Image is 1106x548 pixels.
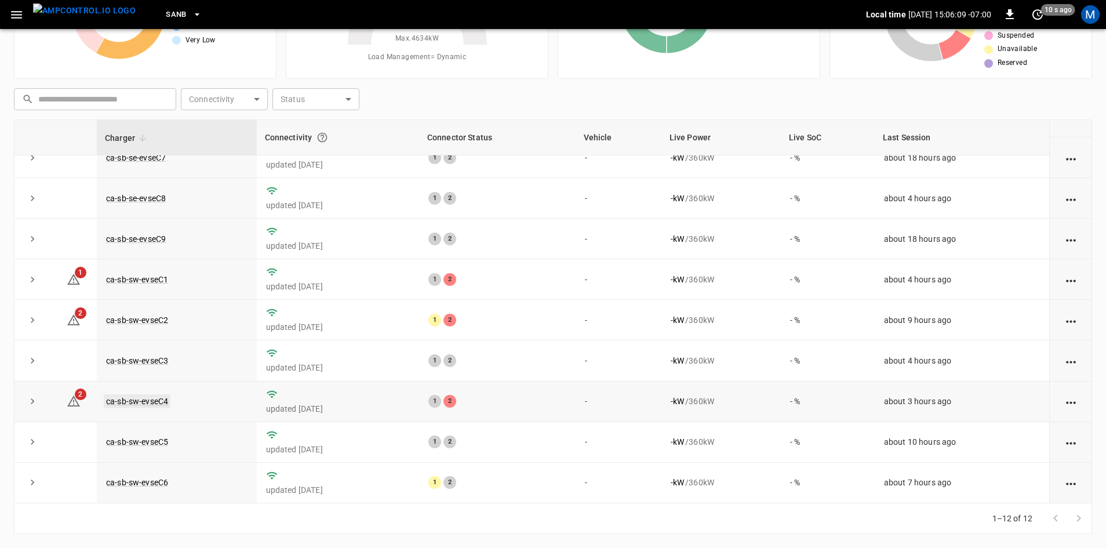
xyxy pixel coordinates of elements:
a: 1 [67,274,81,284]
div: 2 [443,233,456,245]
p: 1–12 of 12 [992,513,1033,524]
div: action cell options [1064,233,1078,245]
a: ca-sb-sw-evseC6 [106,478,168,487]
div: action cell options [1064,477,1078,488]
span: Reserved [998,57,1027,69]
p: updated [DATE] [266,321,410,333]
button: expand row [24,149,41,166]
div: action cell options [1064,355,1078,366]
div: 2 [443,436,456,448]
p: - kW [671,355,684,366]
p: updated [DATE] [266,362,410,373]
td: - [576,219,661,259]
p: - kW [671,314,684,326]
div: 1 [428,395,441,408]
button: expand row [24,393,41,410]
td: about 10 hours ago [875,422,1049,463]
p: updated [DATE] [266,240,410,252]
div: action cell options [1064,274,1078,285]
a: 2 [67,396,81,405]
td: - % [781,259,875,300]
th: Connector Status [419,120,576,155]
div: / 360 kW [671,314,772,326]
a: ca-sb-sw-evseC1 [106,275,168,284]
th: Live SoC [781,120,875,155]
button: expand row [24,474,41,491]
div: / 360 kW [671,193,772,204]
span: Load Management = Dynamic [368,52,467,63]
div: 1 [428,233,441,245]
a: ca-sb-sw-evseC3 [106,356,168,365]
td: - % [781,422,875,463]
div: 2 [443,192,456,205]
p: updated [DATE] [266,444,410,455]
span: 2 [75,389,86,400]
button: expand row [24,271,41,288]
a: ca-sb-sw-evseC5 [106,437,168,447]
p: Local time [866,9,906,20]
p: - kW [671,436,684,448]
span: Charger [105,131,150,145]
div: action cell options [1064,395,1078,407]
p: - kW [671,152,684,164]
p: - kW [671,395,684,407]
th: Last Session [875,120,1049,155]
p: updated [DATE] [266,281,410,292]
span: 10 s ago [1041,4,1075,16]
a: ca-sb-se-evseC9 [106,234,166,244]
div: / 360 kW [671,395,772,407]
div: / 360 kW [671,152,772,164]
td: about 4 hours ago [875,178,1049,219]
span: 2 [75,307,86,319]
div: 1 [428,476,441,489]
button: expand row [24,190,41,207]
td: - [576,463,661,503]
span: 1 [75,267,86,278]
div: / 360 kW [671,477,772,488]
td: about 4 hours ago [875,259,1049,300]
td: about 7 hours ago [875,463,1049,503]
td: - [576,259,661,300]
td: - [576,422,661,463]
a: ca-sb-se-evseC7 [106,153,166,162]
div: action cell options [1064,111,1078,123]
button: expand row [24,352,41,369]
div: 1 [428,354,441,367]
div: 2 [443,395,456,408]
th: Vehicle [576,120,661,155]
span: Max. 4634 kW [395,33,439,45]
p: updated [DATE] [266,199,410,211]
div: / 360 kW [671,233,772,245]
div: Connectivity [265,127,411,148]
div: action cell options [1064,436,1078,448]
p: - kW [671,477,684,488]
button: expand row [24,230,41,248]
button: set refresh interval [1028,5,1047,24]
a: ca-sb-se-evseC8 [106,194,166,203]
td: - [576,300,661,340]
span: Unavailable [998,43,1037,55]
td: - % [781,178,875,219]
a: ca-sb-sw-evseC4 [104,394,170,408]
div: 2 [443,273,456,286]
p: [DATE] 15:06:09 -07:00 [908,9,991,20]
div: 1 [428,436,441,448]
div: / 360 kW [671,355,772,366]
a: ca-sb-sw-evseC2 [106,315,168,325]
div: 1 [428,314,441,326]
p: - kW [671,233,684,245]
div: 2 [443,476,456,489]
th: Live Power [661,120,781,155]
button: expand row [24,433,41,451]
button: Connection between the charger and our software. [312,127,333,148]
div: 2 [443,354,456,367]
td: about 9 hours ago [875,300,1049,340]
p: updated [DATE] [266,484,410,496]
div: 2 [443,314,456,326]
td: - % [781,300,875,340]
div: 1 [428,273,441,286]
td: - % [781,137,875,178]
span: Suspended [998,30,1035,42]
td: about 3 hours ago [875,382,1049,422]
div: 1 [428,192,441,205]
